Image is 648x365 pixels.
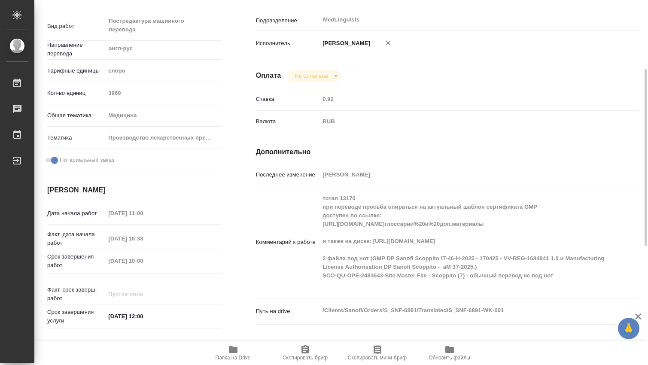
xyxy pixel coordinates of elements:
[105,64,221,78] div: слово
[105,232,180,245] input: Пустое поле
[621,319,636,338] span: 🙏
[319,114,606,129] div: RUB
[256,170,320,179] p: Последнее изменение
[105,310,180,322] input: ✎ Введи что-нибудь
[105,207,180,219] input: Пустое поле
[292,72,330,79] button: Не оплачена
[319,93,606,105] input: Пустое поле
[197,341,269,365] button: Папка на Drive
[348,355,407,361] span: Скопировать мини-бриф
[256,307,320,316] p: Путь на drive
[47,308,105,325] p: Срок завершения услуги
[47,22,105,30] p: Вид работ
[47,286,105,303] p: Факт. срок заверш. работ
[341,341,414,365] button: Скопировать мини-бриф
[379,33,398,52] button: Удалить исполнителя
[47,89,105,97] p: Кол-во единиц
[256,39,320,48] p: Исполнитель
[319,191,606,292] textarea: тотал 13170 при переводе просьба опираться на актуальный шаблон сертификата GMP доступен по ссылк...
[319,39,370,48] p: [PERSON_NAME]
[216,355,251,361] span: Папка на Drive
[47,252,105,270] p: Срок завершения работ
[47,209,105,218] p: Дата начала работ
[105,87,221,99] input: Пустое поле
[256,117,320,126] p: Валюта
[288,70,341,82] div: Не оплачена
[47,67,105,75] p: Тарифные единицы
[319,168,606,181] input: Пустое поле
[283,355,328,361] span: Скопировать бриф
[47,185,222,195] h4: [PERSON_NAME]
[414,341,486,365] button: Обновить файлы
[429,355,470,361] span: Обновить файлы
[256,16,320,25] p: Подразделение
[47,134,105,142] p: Тематика
[105,255,180,267] input: Пустое поле
[256,147,639,157] h4: Дополнительно
[256,238,320,246] p: Комментарий к работе
[256,95,320,103] p: Ставка
[47,111,105,120] p: Общая тематика
[105,108,221,123] div: Медицина
[618,318,639,339] button: 🙏
[60,156,114,164] span: Нотариальный заказ
[256,70,281,81] h4: Оплата
[47,230,105,247] p: Факт. дата начала работ
[47,41,105,58] p: Направление перевода
[105,131,221,145] div: Производство лекарственных препаратов
[269,341,341,365] button: Скопировать бриф
[319,303,606,318] textarea: /Clients/Sanofi/Orders/S_SNF-6891/Translated/S_SNF-6891-WK-001
[105,288,180,300] input: Пустое поле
